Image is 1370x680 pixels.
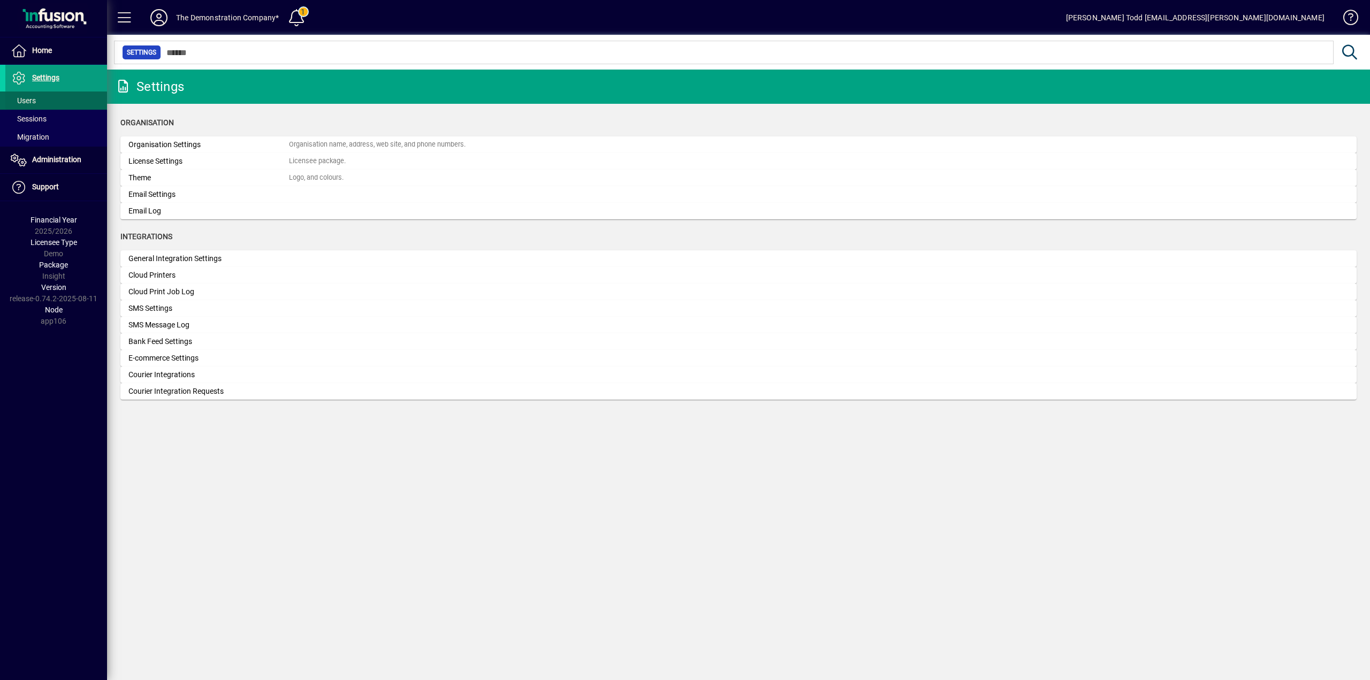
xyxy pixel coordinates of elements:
div: SMS Message Log [128,319,289,331]
a: Home [5,37,107,64]
a: License SettingsLicensee package. [120,153,1357,170]
a: Organisation SettingsOrganisation name, address, web site, and phone numbers. [120,136,1357,153]
div: Cloud Printers [128,270,289,281]
div: Organisation name, address, web site, and phone numbers. [289,140,466,150]
div: Organisation Settings [128,139,289,150]
span: Administration [32,155,81,164]
span: Settings [32,73,59,82]
a: Courier Integration Requests [120,383,1357,400]
a: SMS Message Log [120,317,1357,333]
div: Settings [115,78,184,95]
div: General Integration Settings [128,253,289,264]
a: Administration [5,147,107,173]
a: Courier Integrations [120,366,1357,383]
div: License Settings [128,156,289,167]
span: Organisation [120,118,174,127]
span: Version [41,283,66,292]
span: Financial Year [31,216,77,224]
a: E-commerce Settings [120,350,1357,366]
div: Licensee package. [289,156,346,166]
a: Email Settings [120,186,1357,203]
span: Sessions [11,114,47,123]
span: Migration [11,133,49,141]
div: Bank Feed Settings [128,336,289,347]
a: Email Log [120,203,1357,219]
div: Courier Integration Requests [128,386,289,397]
a: SMS Settings [120,300,1357,317]
a: Users [5,91,107,110]
div: Logo, and colours. [289,173,344,183]
span: Home [32,46,52,55]
a: Cloud Printers [120,267,1357,284]
span: Node [45,305,63,314]
div: E-commerce Settings [128,353,289,364]
span: Support [32,182,59,191]
div: [PERSON_NAME] Todd [EMAIL_ADDRESS][PERSON_NAME][DOMAIN_NAME] [1066,9,1325,26]
div: SMS Settings [128,303,289,314]
span: Package [39,261,68,269]
a: Cloud Print Job Log [120,284,1357,300]
span: Integrations [120,232,172,241]
a: Sessions [5,110,107,128]
button: Profile [142,8,176,27]
div: Cloud Print Job Log [128,286,289,297]
a: General Integration Settings [120,250,1357,267]
span: Settings [127,47,156,58]
a: Bank Feed Settings [120,333,1357,350]
a: Support [5,174,107,201]
span: Licensee Type [31,238,77,247]
a: Knowledge Base [1335,2,1357,37]
a: Migration [5,128,107,146]
div: Theme [128,172,289,184]
div: The Demonstration Company* [176,9,279,26]
div: Email Log [128,205,289,217]
a: ThemeLogo, and colours. [120,170,1357,186]
div: Courier Integrations [128,369,289,380]
div: Email Settings [128,189,289,200]
span: Users [11,96,36,105]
